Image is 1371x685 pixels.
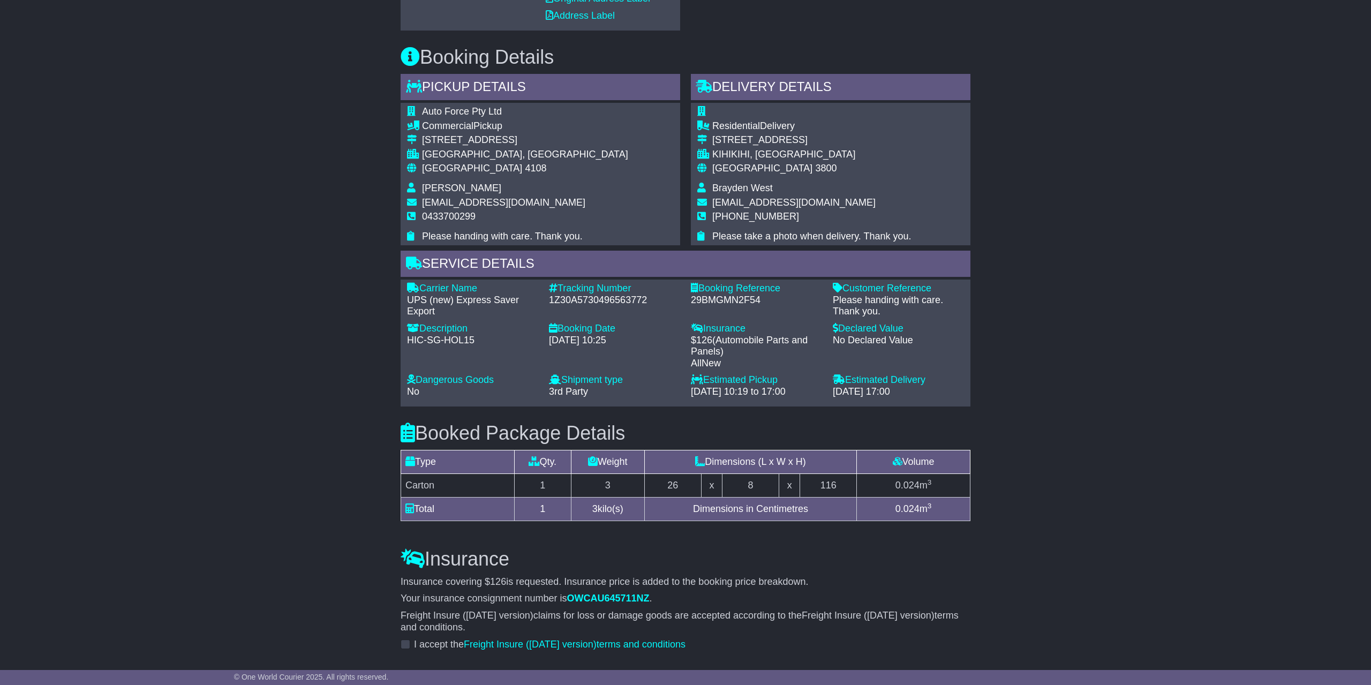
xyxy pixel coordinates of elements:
div: [DATE] 17:00 [833,386,964,398]
div: AllNew [691,358,822,370]
td: 1 [514,474,571,498]
div: [DATE] 10:25 [549,335,680,347]
span: [PHONE_NUMBER] [712,211,799,222]
div: Delivery Details [691,74,970,103]
span: 4108 [525,163,546,174]
div: [STREET_ADDRESS] [422,134,628,146]
div: Estimated Pickup [691,374,822,386]
div: Booking Reference [691,283,822,295]
div: Description [407,323,538,335]
span: No [407,386,419,397]
div: Please handing with care. Thank you. [833,295,964,318]
td: kilo(s) [571,498,644,521]
div: $ ( ) [691,335,822,370]
div: No Declared Value [833,335,964,347]
label: I accept the [414,639,685,651]
h3: Booked Package Details [401,423,970,444]
span: [EMAIL_ADDRESS][DOMAIN_NAME] [422,197,585,208]
span: Commercial [422,121,473,131]
span: 0.024 [895,503,920,514]
div: UPS (new) Express Saver Export [407,295,538,318]
p: Your insurance consignment number is . [401,593,970,605]
span: OWCAU645711NZ [567,593,650,604]
span: © One World Courier 2025. All rights reserved. [234,673,389,681]
sup: 3 [928,478,932,486]
td: Volume [857,450,970,474]
h3: Insurance [401,548,970,570]
div: Booking Date [549,323,680,335]
td: Carton [401,474,515,498]
p: claims for loss or damage goods are accepted according to the terms and conditions. [401,610,970,633]
div: Declared Value [833,323,964,335]
td: 3 [571,474,644,498]
span: Brayden West [712,183,773,193]
span: 3rd Party [549,386,588,397]
div: 29BMGMN2F54 [691,295,822,306]
span: [EMAIL_ADDRESS][DOMAIN_NAME] [712,197,876,208]
td: Dimensions in Centimetres [644,498,856,521]
p: Insurance covering $ is requested. Insurance price is added to the booking price breakdown. [401,576,970,588]
div: Delivery [712,121,912,132]
span: Auto Force Pty Ltd [422,106,502,117]
td: Qty. [514,450,571,474]
div: Shipment type [549,374,680,386]
td: 1 [514,498,571,521]
td: 26 [644,474,701,498]
div: [STREET_ADDRESS] [712,134,912,146]
div: Service Details [401,251,970,280]
span: Please handing with care. Thank you. [422,231,583,242]
div: KIHIKIHI, [GEOGRAPHIC_DATA] [712,149,912,161]
span: 126 [696,335,712,345]
td: Dimensions (L x W x H) [644,450,856,474]
div: Carrier Name [407,283,538,295]
div: Estimated Delivery [833,374,964,386]
span: [GEOGRAPHIC_DATA] [712,163,812,174]
div: Dangerous Goods [407,374,538,386]
span: Freight Insure ([DATE] version) [464,639,597,650]
sup: 3 [928,502,932,510]
span: Please take a photo when delivery. Thank you. [712,231,912,242]
span: [GEOGRAPHIC_DATA] [422,163,522,174]
span: Automobile Parts and Panels [691,335,808,357]
a: Address Label [546,10,615,21]
span: 3 [592,503,598,514]
td: x [779,474,800,498]
td: m [857,474,970,498]
span: 126 [490,576,506,587]
span: Residential [712,121,760,131]
span: Freight Insure ([DATE] version) [802,610,935,621]
td: 116 [800,474,857,498]
td: Total [401,498,515,521]
div: Tracking Number [549,283,680,295]
h3: Booking Details [401,47,970,68]
td: Weight [571,450,644,474]
td: 8 [722,474,779,498]
div: Pickup Details [401,74,680,103]
td: Type [401,450,515,474]
div: Insurance [691,323,822,335]
span: Freight Insure ([DATE] version) [401,610,533,621]
span: [PERSON_NAME] [422,183,501,193]
td: x [701,474,722,498]
div: [DATE] 10:19 to 17:00 [691,386,822,398]
a: Freight Insure ([DATE] version)terms and conditions [464,639,685,650]
span: 3800 [815,163,837,174]
div: [GEOGRAPHIC_DATA], [GEOGRAPHIC_DATA] [422,149,628,161]
div: Customer Reference [833,283,964,295]
td: m [857,498,970,521]
div: 1Z30A5730496563772 [549,295,680,306]
div: Pickup [422,121,628,132]
span: 0433700299 [422,211,476,222]
div: HIC-SG-HOL15 [407,335,538,347]
span: 0.024 [895,480,920,491]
